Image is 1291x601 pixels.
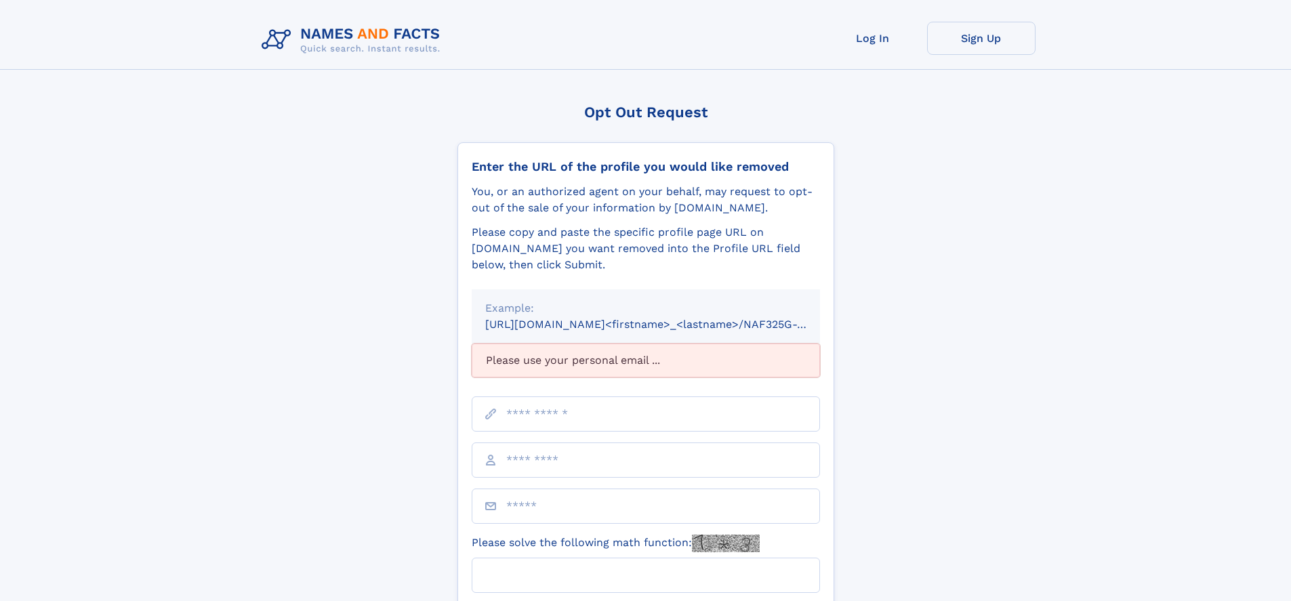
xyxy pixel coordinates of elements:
div: Please copy and paste the specific profile page URL on [DOMAIN_NAME] you want removed into the Pr... [472,224,820,273]
div: Example: [485,300,806,316]
img: Logo Names and Facts [256,22,451,58]
div: You, or an authorized agent on your behalf, may request to opt-out of the sale of your informatio... [472,184,820,216]
a: Sign Up [927,22,1036,55]
div: Enter the URL of the profile you would like removed [472,159,820,174]
a: Log In [819,22,927,55]
small: [URL][DOMAIN_NAME]<firstname>_<lastname>/NAF325G-xxxxxxxx [485,318,846,331]
div: Opt Out Request [457,104,834,121]
label: Please solve the following math function: [472,535,760,552]
div: Please use your personal email ... [472,344,820,377]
